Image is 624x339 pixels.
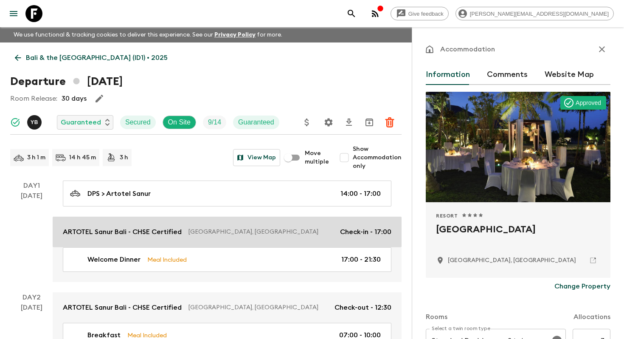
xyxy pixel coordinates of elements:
[125,117,151,127] p: Secured
[87,254,141,265] p: Welcome Dinner
[381,114,398,131] button: Delete
[31,119,38,126] p: Y B
[436,212,458,219] span: Resort
[576,99,601,107] p: Approved
[63,181,391,206] a: DPS > Artotel Sanur14:00 - 17:00
[10,93,57,104] p: Room Release:
[340,227,391,237] p: Check-in - 17:00
[87,189,151,199] p: DPS > Artotel Sanur
[341,254,381,265] p: 17:00 - 21:30
[233,149,280,166] button: View Map
[10,49,172,66] a: Bali & the [GEOGRAPHIC_DATA] (ID1) • 2025
[53,292,402,323] a: ARTOTEL Sanur Bali - CHSE Certified[GEOGRAPHIC_DATA], [GEOGRAPHIC_DATA]Check-out - 12:30
[432,325,490,332] label: Select a twin room type
[334,302,391,313] p: Check-out - 12:30
[61,117,101,127] p: Guaranteed
[487,65,528,85] button: Comments
[573,312,610,322] p: Allocations
[163,116,196,129] div: On Site
[63,227,182,237] p: ARTOTEL Sanur Bali - CHSE Certified
[343,5,360,22] button: search adventures
[188,303,328,312] p: [GEOGRAPHIC_DATA], [GEOGRAPHIC_DATA]
[208,117,221,127] p: 9 / 14
[27,115,43,130] button: YB
[203,116,226,129] div: Trip Fill
[214,32,256,38] a: Privacy Policy
[62,93,87,104] p: 30 days
[26,53,168,63] p: Bali & the [GEOGRAPHIC_DATA] (ID1) • 2025
[426,65,470,85] button: Information
[69,153,96,162] p: 14 h 45 m
[404,11,448,17] span: Give feedback
[455,7,614,20] div: [PERSON_NAME][EMAIL_ADDRESS][DOMAIN_NAME]
[238,117,274,127] p: Guaranteed
[426,92,610,202] div: Photo of Plataran Ubud Hotel & Resort
[436,223,600,250] h2: [GEOGRAPHIC_DATA]
[426,312,447,322] p: Rooms
[545,65,594,85] button: Website Map
[554,281,610,291] p: Change Property
[10,181,53,191] p: Day 1
[21,191,42,282] div: [DATE]
[53,217,402,247] a: ARTOTEL Sanur Bali - CHSE Certified[GEOGRAPHIC_DATA], [GEOGRAPHIC_DATA]Check-in - 17:00
[391,7,449,20] a: Give feedback
[554,278,610,295] button: Change Property
[440,44,495,54] p: Accommodation
[340,189,381,199] p: 14:00 - 17:00
[27,118,43,124] span: Yogi Bear (Indra Prayogi)
[10,27,286,42] p: We use functional & tracking cookies to deliver this experience. See our for more.
[10,73,123,90] h1: Departure [DATE]
[168,117,191,127] p: On Site
[63,302,182,313] p: ARTOTEL Sanur Bali - CHSE Certified
[63,247,391,272] a: Welcome DinnerMeal Included17:00 - 21:30
[5,5,22,22] button: menu
[147,255,187,264] p: Meal Included
[340,114,357,131] button: Download CSV
[188,228,333,236] p: [GEOGRAPHIC_DATA], [GEOGRAPHIC_DATA]
[298,114,315,131] button: Update Price, Early Bird Discount and Costs
[120,153,128,162] p: 3 h
[10,292,53,302] p: Day 2
[120,116,156,129] div: Secured
[465,11,613,17] span: [PERSON_NAME][EMAIL_ADDRESS][DOMAIN_NAME]
[320,114,337,131] button: Settings
[27,153,45,162] p: 3 h 1 m
[10,117,20,127] svg: Synced Successfully
[353,145,402,170] span: Show Accommodation only
[361,114,378,131] button: Archive (Completed, Cancelled or Unsynced Departures only)
[448,256,576,265] p: Bali, Indonesia
[305,149,329,166] span: Move multiple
